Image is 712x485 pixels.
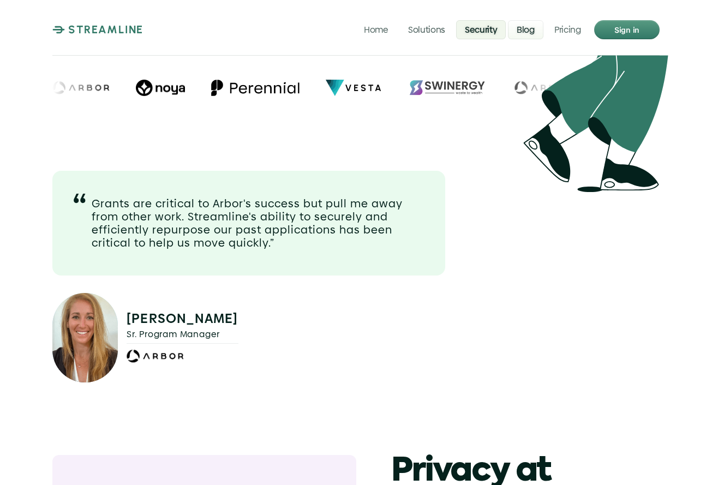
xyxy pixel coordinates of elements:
p: Home [364,24,388,34]
p: Security [465,24,497,34]
p: Sr. Program Manager [127,328,234,339]
p: Grants are critical to Arbor's success but pull me away from other work. Streamline's ability to ... [92,197,419,249]
p: STREAMLINE [68,23,143,36]
p: Pricing [554,24,581,34]
a: Sign in [594,20,660,39]
a: Security [456,20,506,39]
p: Blog [517,24,535,34]
p: “ [72,184,89,236]
a: STREAMLINE [52,23,143,36]
p: [PERSON_NAME] [127,311,238,327]
p: Solutions [408,24,445,34]
p: Sign in [614,22,639,37]
a: Home [355,20,397,39]
a: Pricing [546,20,590,39]
img: Swinergy [408,80,488,96]
a: Blog [508,20,544,39]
